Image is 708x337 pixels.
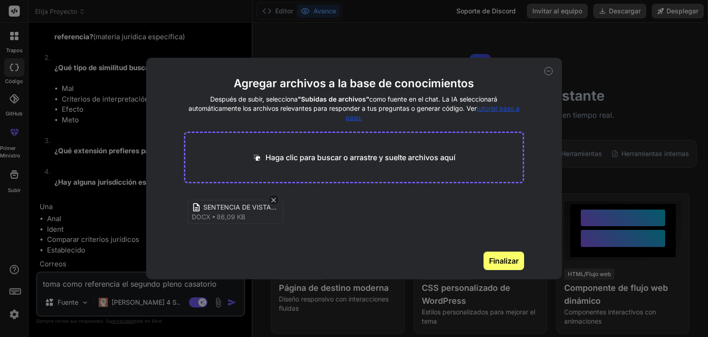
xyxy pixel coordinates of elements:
[489,256,519,265] font: Finalizar
[265,153,455,162] font: Haga clic para buscar o arrastre y suelte archivos aquí
[484,252,524,270] button: Finalizar
[210,95,298,103] font: Después de subir, selecciona
[298,95,369,103] font: "Subidas de archivos"
[192,213,211,221] font: docx
[217,213,245,221] font: 86,09 KB
[234,77,474,90] font: Agregar archivos a la base de conocimientos
[203,203,443,211] font: SENTENCIA DE VISTA QUE ORIGINA EL PLENO [PERSON_NAME] SUPREMA-3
